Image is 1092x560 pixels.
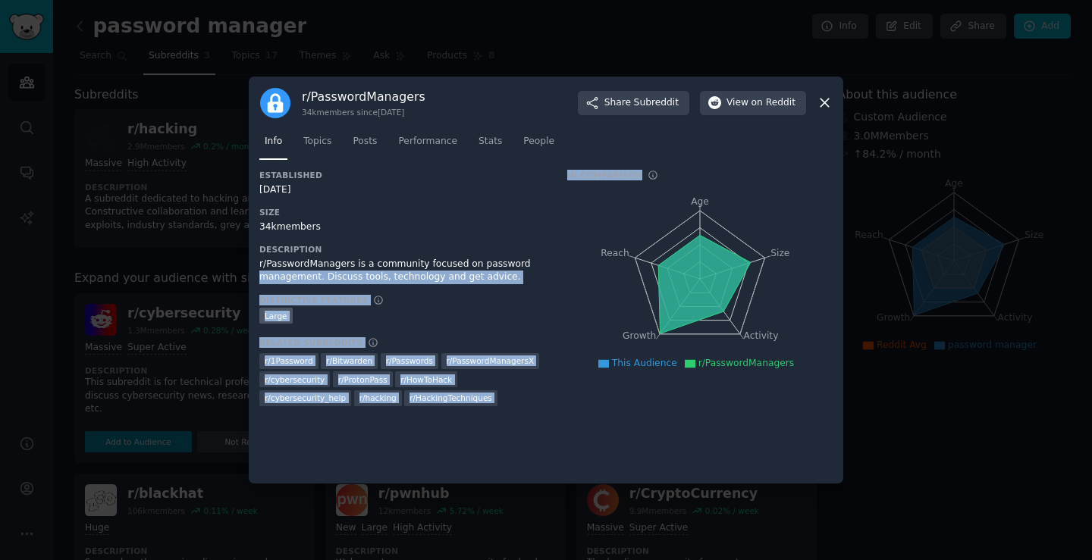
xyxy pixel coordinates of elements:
[604,96,679,110] span: Share
[259,221,546,234] div: 34k members
[326,355,372,366] span: r/ Bitwarden
[259,258,546,284] div: r/PasswordManagers is a community focused on password management. Discuss tools, technology and g...
[698,358,794,368] span: r/PasswordManagers
[523,135,554,149] span: People
[338,374,388,385] span: r/ ProtonPass
[259,207,546,217] h3: Size
[259,183,546,197] div: [DATE]
[623,330,656,341] tspan: Growth
[259,308,293,324] div: Large
[265,135,282,149] span: Info
[259,295,368,305] h3: Distinctive Features
[259,170,546,180] h3: Established
[302,107,425,117] div: 34k members since [DATE]
[398,135,457,149] span: Performance
[265,374,325,385] span: r/ cybersecurity
[601,247,629,258] tspan: Reach
[259,87,291,119] img: PasswordManagers
[259,244,546,255] h3: Description
[700,91,806,115] button: Viewon Reddit
[302,89,425,105] h3: r/ PasswordManagers
[752,96,795,110] span: on Reddit
[726,96,795,110] span: View
[567,170,642,180] h3: In Comparison
[303,135,331,149] span: Topics
[359,393,397,403] span: r/ hacking
[518,130,560,161] a: People
[386,355,433,366] span: r/ Passwords
[634,96,679,110] span: Subreddit
[691,196,709,207] tspan: Age
[479,135,502,149] span: Stats
[578,91,689,115] button: ShareSubreddit
[770,247,789,258] tspan: Size
[447,355,535,366] span: r/ PasswordManagersX
[353,135,377,149] span: Posts
[393,130,463,161] a: Performance
[473,130,507,161] a: Stats
[259,130,287,161] a: Info
[744,330,779,341] tspan: Activity
[298,130,337,161] a: Topics
[612,358,677,368] span: This Audience
[409,393,492,403] span: r/ HackingTechniques
[265,355,313,366] span: r/ 1Password
[259,337,362,348] h3: Related Subreddits
[347,130,382,161] a: Posts
[400,374,452,385] span: r/ HowToHack
[265,393,346,403] span: r/ cybersecurity_help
